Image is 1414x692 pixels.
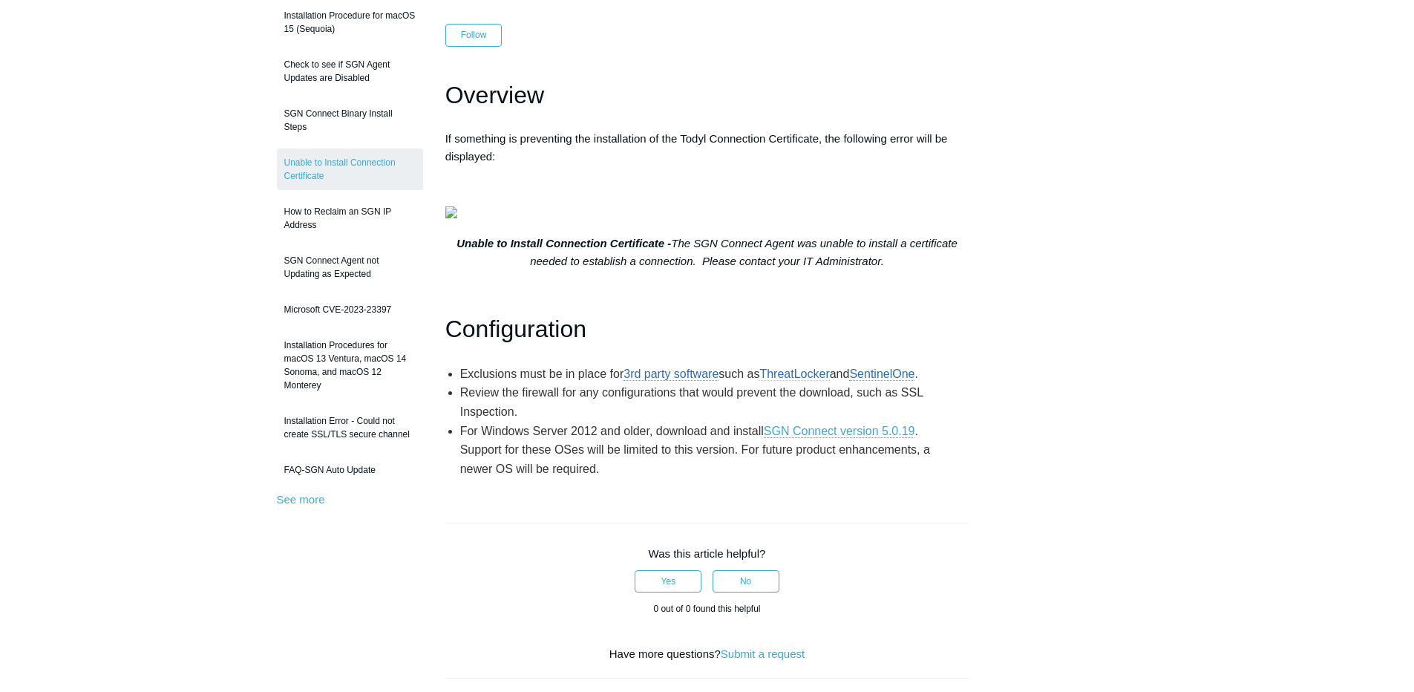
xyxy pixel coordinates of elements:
a: Installation Procedures for macOS 13 Ventura, macOS 14 Sonoma, and macOS 12 Monterey [277,331,423,399]
a: Unable to Install Connection Certificate [277,148,423,190]
a: SGN Connect Agent not Updating as Expected [277,247,423,288]
li: Exclusions must be in place for such as and . [460,365,958,384]
a: Installation Procedure for macOS 15 (Sequoia) [277,1,423,43]
strong: Unable to Install Connection Certificate - [456,237,671,249]
span: Was this article helpful? [649,547,766,560]
button: Follow Article [445,24,503,46]
a: 3rd party software [623,368,719,381]
button: This article was not helpful [713,570,779,593]
button: This article was helpful [635,570,701,593]
a: ThreatLocker [759,368,829,381]
li: Review the firewall for any configurations that would prevent the download, such as SSL Inspection. [460,383,958,421]
div: Have more questions? [445,646,969,663]
a: SGN Connect Binary Install Steps [277,99,423,141]
span: 0 out of 0 found this helpful [653,604,760,614]
a: Microsoft CVE-2023-23397 [277,296,423,324]
li: For Windows Server 2012 and older, download and install . Support for these OSes will be limited ... [460,422,958,479]
a: How to Reclaim an SGN IP Address [277,198,423,239]
a: See more [277,493,325,506]
a: Submit a request [721,647,805,660]
a: Check to see if SGN Agent Updates are Disabled [277,50,423,92]
a: FAQ-SGN Auto Update [277,456,423,484]
a: SentinelOne [849,368,914,381]
a: Installation Error - Could not create SSL/TLS secure channel [277,407,423,448]
h1: Overview [445,76,969,114]
h1: Configuration [445,310,969,348]
img: 30083684587027 [445,206,457,218]
p: If something is preventing the installation of the Todyl Connection Certificate, the following er... [445,130,969,166]
em: The SGN Connect Agent was unable to install a certificate needed to establish a connection. Pleas... [530,237,958,267]
a: SGN Connect version 5.0.19 [764,425,915,438]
